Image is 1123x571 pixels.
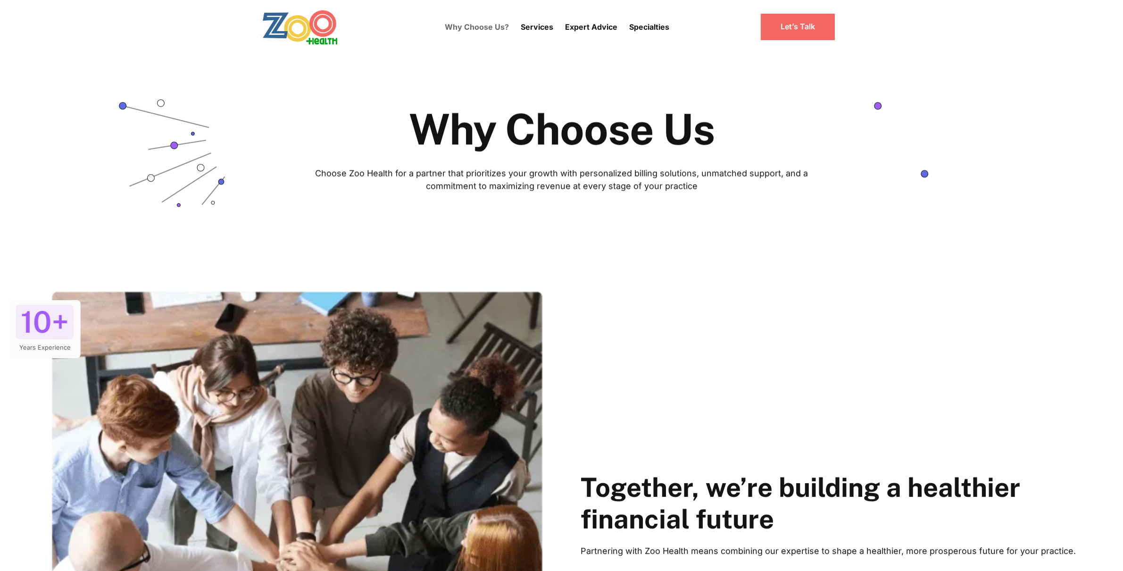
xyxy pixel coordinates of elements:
[629,7,669,47] div: Specialties
[445,14,509,40] a: Why Choose Us?
[760,13,836,41] a: Let’s Talk
[299,167,824,193] p: Choose Zoo Health for a partner that prioritizes your growth with personalized billing solutions,...
[16,305,74,339] div: 10+
[19,342,70,353] div: Years Experience
[409,106,715,152] h1: Why Choose Us
[262,9,364,45] a: home
[581,545,1114,557] p: Partnering with Zoo Health means combining our expertise to shape a healthier, more prosperous fu...
[565,21,617,33] p: Expert Advice
[565,17,617,37] a: Expert Advice
[565,7,617,47] div: Expert Advice
[629,22,669,32] a: Specialties
[581,471,1114,535] h2: Together, we’re building a healthier financial future
[521,21,553,33] p: Services
[521,7,553,47] div: Services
